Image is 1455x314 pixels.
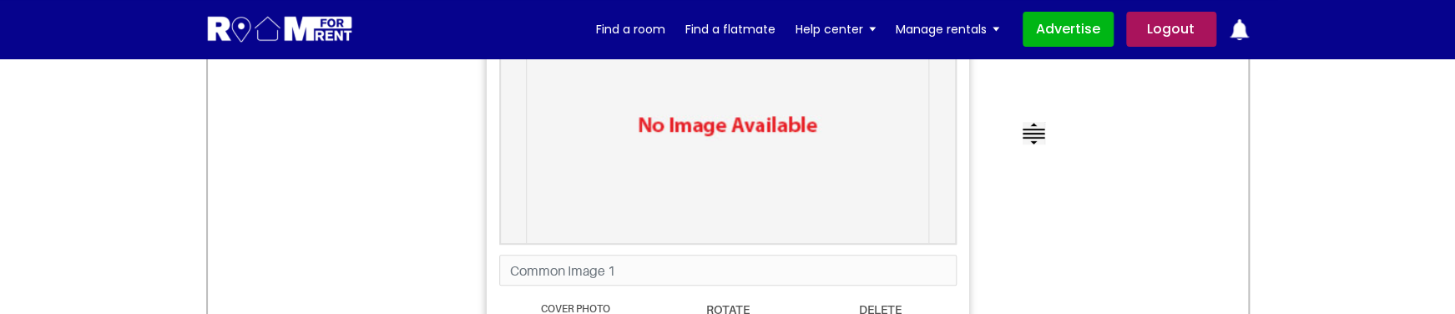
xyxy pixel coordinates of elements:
a: Advertise [1023,12,1114,47]
img: Common Image 1 [526,8,929,243]
img: img-icon [1023,121,1044,144]
input: Common Image 1 [499,255,957,286]
a: Find a flatmate [685,17,775,42]
a: Help center [796,17,876,42]
a: Manage rentals [896,17,999,42]
img: Logo for Room for Rent, featuring a welcoming design with a house icon and modern typography [206,14,354,45]
img: ic-notification [1229,19,1250,40]
a: Logout [1126,12,1216,47]
a: Find a room [596,17,665,42]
